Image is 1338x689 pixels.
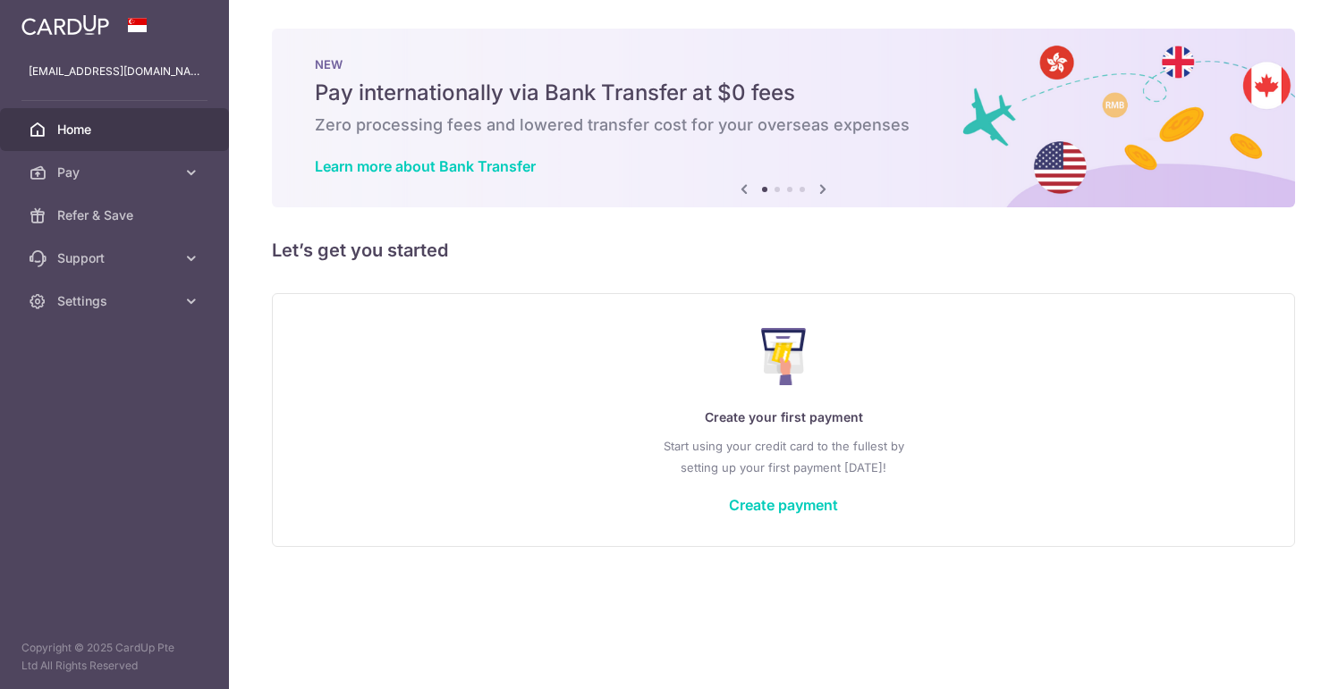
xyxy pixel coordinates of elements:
[57,292,175,310] span: Settings
[272,29,1295,207] img: Bank transfer banner
[57,164,175,181] span: Pay
[315,57,1252,71] p: NEW
[729,496,838,514] a: Create payment
[315,114,1252,136] h6: Zero processing fees and lowered transfer cost for your overseas expenses
[272,236,1295,265] h5: Let’s get you started
[57,249,175,267] span: Support
[309,407,1258,428] p: Create your first payment
[309,435,1258,478] p: Start using your credit card to the fullest by setting up your first payment [DATE]!
[761,328,807,385] img: Make Payment
[21,14,109,36] img: CardUp
[57,206,175,224] span: Refer & Save
[315,79,1252,107] h5: Pay internationally via Bank Transfer at $0 fees
[29,63,200,80] p: [EMAIL_ADDRESS][DOMAIN_NAME]
[315,157,536,175] a: Learn more about Bank Transfer
[57,121,175,139] span: Home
